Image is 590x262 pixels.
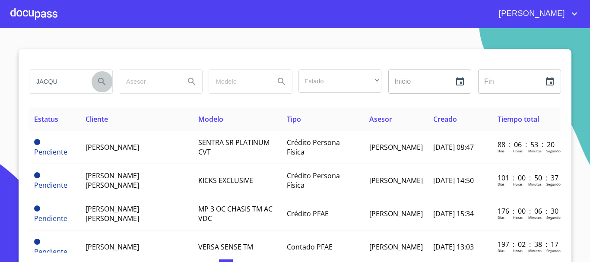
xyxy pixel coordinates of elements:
p: Segundos [546,248,562,253]
span: Crédito Persona Física [287,138,340,157]
p: Horas [513,215,523,220]
p: Dias [498,248,504,253]
p: Minutos [528,182,542,186]
span: [PERSON_NAME] [PERSON_NAME] [86,171,139,190]
span: [DATE] 15:34 [433,209,474,218]
span: Tiempo total [498,114,539,124]
p: Minutos [528,148,542,153]
button: Search [181,71,202,92]
span: Crédito Persona Física [287,171,340,190]
span: Pendiente [34,247,67,256]
span: [DATE] 08:47 [433,142,474,152]
span: [PERSON_NAME] [86,242,139,252]
span: Contado PFAE [287,242,333,252]
p: 88 : 06 : 53 : 20 [498,140,556,149]
span: Asesor [369,114,392,124]
span: [PERSON_NAME] [369,142,423,152]
span: Pendiente [34,239,40,245]
p: Minutos [528,248,542,253]
span: Pendiente [34,147,67,157]
p: Horas [513,148,523,153]
span: [DATE] 13:03 [433,242,474,252]
span: [DATE] 14:50 [433,176,474,185]
p: Horas [513,248,523,253]
input: search [209,70,268,93]
span: Cliente [86,114,108,124]
p: Minutos [528,215,542,220]
input: search [119,70,178,93]
span: Modelo [198,114,223,124]
p: Dias [498,148,504,153]
span: [PERSON_NAME] [369,176,423,185]
p: 101 : 00 : 50 : 37 [498,173,556,183]
p: 197 : 02 : 38 : 17 [498,240,556,249]
p: Horas [513,182,523,186]
span: MP 3 OC CHASIS TM AC VDC [198,204,273,223]
span: [PERSON_NAME] [492,7,569,21]
span: Creado [433,114,457,124]
p: Segundos [546,148,562,153]
span: VERSA SENSE TM [198,242,253,252]
span: Pendiente [34,139,40,145]
span: Pendiente [34,180,67,190]
span: Estatus [34,114,58,124]
span: Tipo [287,114,301,124]
span: Crédito PFAE [287,209,329,218]
p: 176 : 00 : 06 : 30 [498,206,556,216]
span: [PERSON_NAME] [369,209,423,218]
p: Dias [498,215,504,220]
span: [PERSON_NAME] [PERSON_NAME] [86,204,139,223]
div: ​ [298,69,381,93]
span: Pendiente [34,214,67,223]
span: SENTRA SR PLATINUM CVT [198,138,270,157]
p: Segundos [546,182,562,186]
span: Pendiente [34,172,40,178]
p: Dias [498,182,504,186]
span: [PERSON_NAME] [369,242,423,252]
span: [PERSON_NAME] [86,142,139,152]
p: Segundos [546,215,562,220]
button: Search [271,71,292,92]
input: search [29,70,88,93]
span: KICKS EXCLUSIVE [198,176,253,185]
button: account of current user [492,7,580,21]
span: Pendiente [34,205,40,211]
button: Search [92,71,112,92]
